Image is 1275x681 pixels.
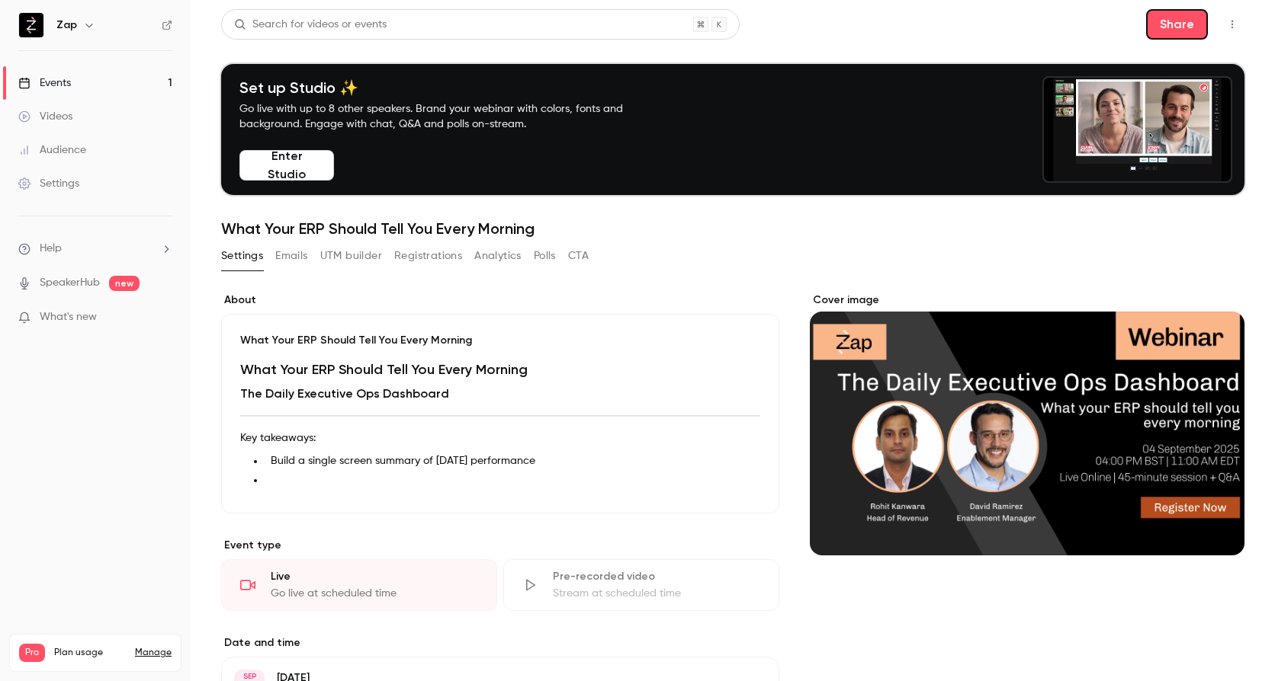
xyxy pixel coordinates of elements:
[18,176,79,191] div: Settings
[221,293,779,308] label: About
[40,241,62,257] span: Help
[18,109,72,124] div: Videos
[810,293,1244,308] label: Cover image
[568,244,589,268] button: CTA
[221,244,263,268] button: Settings
[109,276,140,291] span: new
[221,538,779,553] p: Event type
[320,244,382,268] button: UTM builder
[56,18,77,33] h6: Zap
[271,586,478,601] div: Go live at scheduled time
[240,385,760,403] h2: The Daily Executive Ops Dashboard
[19,13,43,37] img: Zap
[40,309,97,325] span: What's new
[18,142,86,158] div: Audience
[239,150,334,181] button: Enter Studio
[240,360,760,379] h1: What Your ERP Should Tell You Every Morning
[394,244,462,268] button: Registrations
[534,244,556,268] button: Polls
[19,644,45,662] span: Pro
[275,244,307,268] button: Emails
[239,101,659,132] p: Go live with up to 8 other speakers. Brand your webinar with colors, fonts and background. Engage...
[234,17,387,33] div: Search for videos or events
[474,244,522,268] button: Analytics
[265,453,760,469] li: Build a single screen summary of [DATE] performance
[503,559,779,611] div: Pre-recorded videoStream at scheduled time
[221,635,779,651] label: Date and time
[221,219,1244,238] h1: What Your ERP Should Tell You Every Morning
[271,569,478,584] div: Live
[553,586,760,601] div: Stream at scheduled time
[240,333,760,348] p: What Your ERP Should Tell You Every Morning
[239,78,659,97] h4: Set up Studio ✨
[240,429,760,447] p: Key takeaways:
[18,75,71,91] div: Events
[1146,9,1208,40] button: Share
[18,241,172,257] li: help-dropdown-opener
[553,569,760,584] div: Pre-recorded video
[810,293,1244,555] section: Cover image
[40,275,100,291] a: SpeakerHub
[135,647,172,659] a: Manage
[221,559,497,611] div: LiveGo live at scheduled time
[54,647,126,659] span: Plan usage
